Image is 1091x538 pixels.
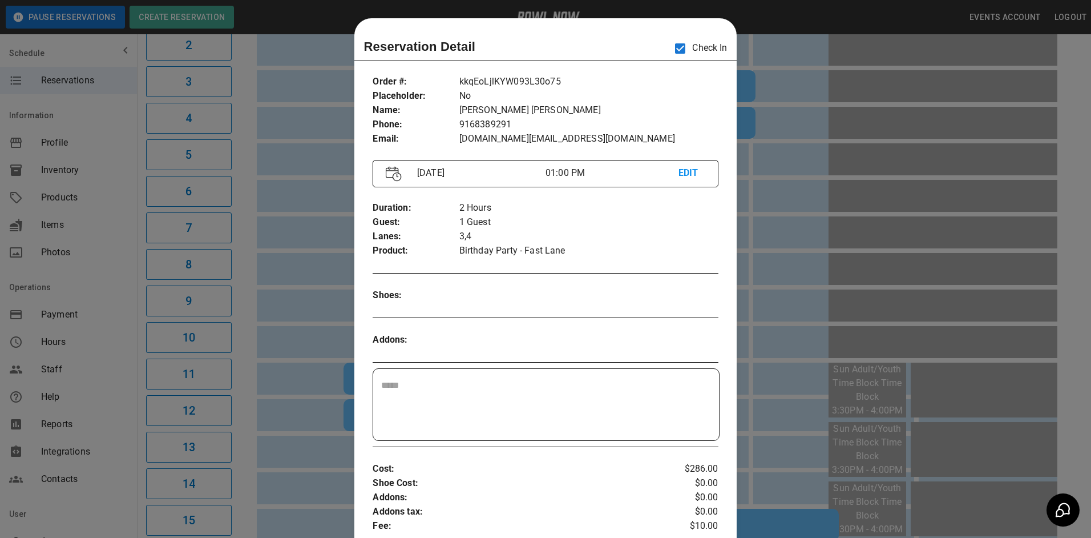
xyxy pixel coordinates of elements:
[373,118,459,132] p: Phone :
[661,462,718,476] p: $286.00
[661,491,718,505] p: $0.00
[459,75,718,89] p: kkqEoLjlKYW093L30o75
[386,166,402,182] img: Vector
[373,462,660,476] p: Cost :
[373,333,459,347] p: Addons :
[459,89,718,103] p: No
[373,476,660,491] p: Shoe Cost :
[459,103,718,118] p: [PERSON_NAME] [PERSON_NAME]
[459,118,718,132] p: 9168389291
[373,244,459,258] p: Product :
[373,201,459,215] p: Duration :
[661,505,718,519] p: $0.00
[363,37,475,56] p: Reservation Detail
[373,75,459,89] p: Order # :
[413,166,545,180] p: [DATE]
[373,230,459,244] p: Lanes :
[373,519,660,533] p: Fee :
[373,89,459,103] p: Placeholder :
[373,132,459,146] p: Email :
[459,230,718,244] p: 3,4
[459,201,718,215] p: 2 Hours
[373,288,459,303] p: Shoes :
[373,491,660,505] p: Addons :
[373,215,459,230] p: Guest :
[545,166,678,180] p: 01:00 PM
[661,519,718,533] p: $10.00
[373,103,459,118] p: Name :
[459,244,718,258] p: Birthday Party - Fast Lane
[661,476,718,491] p: $0.00
[678,166,705,180] p: EDIT
[459,215,718,230] p: 1 Guest
[668,37,727,61] p: Check In
[373,505,660,519] p: Addons tax :
[459,132,718,146] p: [DOMAIN_NAME][EMAIL_ADDRESS][DOMAIN_NAME]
